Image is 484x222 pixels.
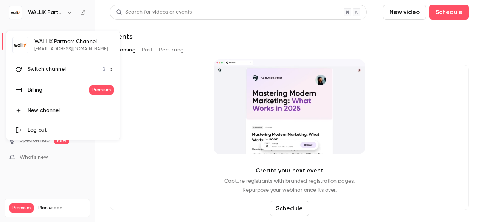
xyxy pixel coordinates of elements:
[103,65,105,73] span: 2
[28,126,114,134] div: Log out
[89,85,114,95] span: Premium
[28,86,89,94] div: Billing
[28,107,114,114] div: New channel
[28,65,66,73] span: Switch channel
